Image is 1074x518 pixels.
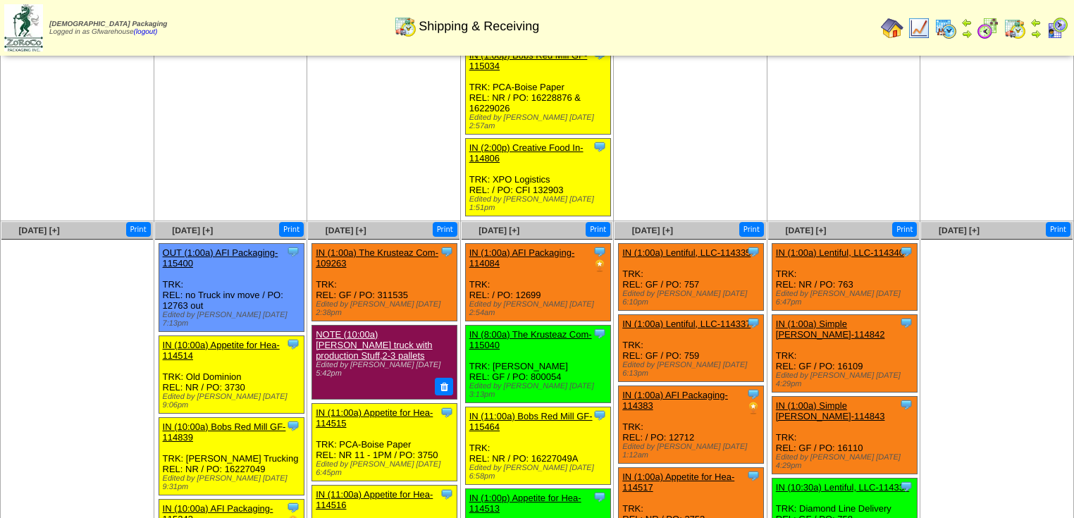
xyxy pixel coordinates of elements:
[126,222,151,237] button: Print
[469,247,575,269] a: IN (1:00a) AFI Packaging-114084
[785,226,826,235] a: [DATE] [+]
[316,460,457,477] div: Edited by [PERSON_NAME] [DATE] 6:45pm
[746,401,760,415] img: PO
[622,471,734,493] a: IN (1:00a) Appetite for Hea-114517
[159,243,304,331] div: TRK: REL: no Truck inv move / PO: 12763 out
[892,222,917,237] button: Print
[776,247,904,258] a: IN (1:00a) Lentiful, LLC-114340
[286,419,300,433] img: Tooltip
[739,222,764,237] button: Print
[881,17,903,39] img: home.gif
[776,400,885,421] a: IN (1:00a) Simple [PERSON_NAME]-114843
[776,319,885,340] a: IN (1:00a) Simple [PERSON_NAME]-114842
[746,469,760,483] img: Tooltip
[961,17,973,28] img: arrowleft.gif
[619,386,764,463] div: TRK: REL: / PO: 12712
[49,20,167,36] span: Logged in as Gfwarehouse
[316,329,432,361] a: NOTE (10:00a) [PERSON_NAME] truck with production Stuff,2-3 pallets
[934,17,957,39] img: calendarprod.gif
[622,443,763,460] div: Edited by [PERSON_NAME] [DATE] 1:12am
[1030,28,1042,39] img: arrowright.gif
[772,243,917,310] div: TRK: REL: NR / PO: 763
[593,326,607,340] img: Tooltip
[772,314,917,392] div: TRK: REL: GF / PO: 16109
[312,243,457,321] div: TRK: REL: GF / PO: 311535
[1046,222,1070,237] button: Print
[469,329,592,350] a: IN (8:00a) The Krusteaz Com-115040
[619,314,764,381] div: TRK: REL: GF / PO: 759
[746,316,760,330] img: Tooltip
[440,245,454,259] img: Tooltip
[19,226,60,235] a: [DATE] [+]
[593,140,607,154] img: Tooltip
[622,247,751,258] a: IN (1:00a) Lentiful, LLC-114335
[465,325,610,402] div: TRK: [PERSON_NAME] REL: GF / PO: 800054
[1030,17,1042,28] img: arrowleft.gif
[163,474,304,491] div: Edited by [PERSON_NAME] [DATE] 9:31pm
[433,222,457,237] button: Print
[419,19,539,34] span: Shipping & Receiving
[312,404,457,481] div: TRK: PCA-Boise Paper REL: NR 11 - 1PM / PO: 3750
[163,247,278,269] a: OUT (1:00a) AFI Packaging-115400
[469,142,584,164] a: IN (2:00p) Creative Food In-114806
[469,300,610,317] div: Edited by [PERSON_NAME] [DATE] 2:54am
[469,113,610,130] div: Edited by [PERSON_NAME] [DATE] 2:57am
[622,361,763,378] div: Edited by [PERSON_NAME] [DATE] 6:13pm
[1046,17,1068,39] img: calendarcustomer.gif
[440,405,454,419] img: Tooltip
[939,226,980,235] a: [DATE] [+]
[316,300,457,317] div: Edited by [PERSON_NAME] [DATE] 2:38pm
[961,28,973,39] img: arrowright.gif
[163,421,286,443] a: IN (10:00a) Bobs Red Mill GF-114839
[746,245,760,259] img: Tooltip
[632,226,673,235] span: [DATE] [+]
[469,411,593,432] a: IN (11:00a) Bobs Red Mill GF-115464
[49,20,167,28] span: [DEMOGRAPHIC_DATA] Packaging
[316,407,433,428] a: IN (11:00a) Appetite for Hea-114515
[316,361,451,378] div: Edited by [PERSON_NAME] [DATE] 5:42pm
[465,46,610,134] div: TRK: PCA-Boise Paper REL: NR / PO: 16228876 & 16229026
[163,311,304,328] div: Edited by [PERSON_NAME] [DATE] 7:13pm
[1004,17,1026,39] img: calendarinout.gif
[776,453,917,470] div: Edited by [PERSON_NAME] [DATE] 4:29pm
[469,195,610,212] div: Edited by [PERSON_NAME] [DATE] 1:51pm
[435,378,453,396] button: Delete Note
[163,340,280,361] a: IN (10:00a) Appetite for Hea-114514
[172,226,213,235] a: [DATE] [+]
[316,489,433,510] a: IN (11:00a) Appetite for Hea-114516
[286,337,300,351] img: Tooltip
[746,387,760,401] img: Tooltip
[622,319,751,329] a: IN (1:00a) Lentiful, LLC-114337
[593,490,607,504] img: Tooltip
[899,479,913,493] img: Tooltip
[279,222,304,237] button: Print
[772,396,917,474] div: TRK: REL: GF / PO: 16110
[159,335,304,413] div: TRK: Old Dominion REL: NR / PO: 3730
[286,245,300,259] img: Tooltip
[326,226,366,235] a: [DATE] [+]
[593,408,607,422] img: Tooltip
[394,15,416,37] img: calendarinout.gif
[479,226,519,235] a: [DATE] [+]
[465,138,610,216] div: TRK: XPO Logistics REL: / PO: CFI 132903
[899,316,913,330] img: Tooltip
[776,371,917,388] div: Edited by [PERSON_NAME] [DATE] 4:29pm
[440,487,454,501] img: Tooltip
[469,464,610,481] div: Edited by [PERSON_NAME] [DATE] 6:58pm
[593,259,607,273] img: PO
[586,222,610,237] button: Print
[159,417,304,495] div: TRK: [PERSON_NAME] Trucking REL: NR / PO: 16227049
[4,4,43,51] img: zoroco-logo-small.webp
[469,493,581,514] a: IN (1:00p) Appetite for Hea-114513
[908,17,930,39] img: line_graph.gif
[977,17,999,39] img: calendarblend.gif
[899,245,913,259] img: Tooltip
[465,407,610,484] div: TRK: REL: NR / PO: 16227049A
[316,247,438,269] a: IN (1:00a) The Krusteaz Com-109263
[899,397,913,412] img: Tooltip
